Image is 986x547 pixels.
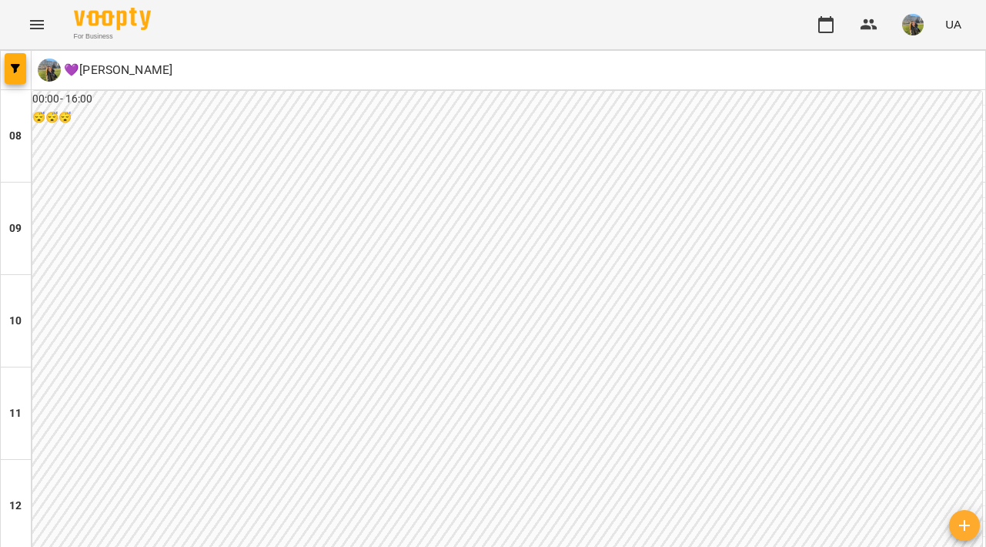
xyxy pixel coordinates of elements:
h6: 08 [9,128,22,145]
button: UA [939,10,968,39]
h6: 😴😴😴 [32,109,982,126]
img: f0a73d492ca27a49ee60cd4b40e07bce.jpeg [902,14,924,35]
span: UA [945,16,961,32]
p: 💜[PERSON_NAME] [61,61,172,79]
h6: 12 [9,498,22,515]
img: Voopty Logo [74,8,151,30]
h6: 09 [9,220,22,237]
button: Створити урок [949,510,980,541]
a: � 💜[PERSON_NAME] [38,59,172,82]
h6: 11 [9,405,22,422]
span: For Business [74,32,151,42]
div: 💜Шамайло Наталія Миколаївна [38,59,172,82]
h6: 00:00 - 16:00 [32,91,982,108]
button: Menu [18,6,55,43]
img: � [38,59,61,82]
h6: 10 [9,313,22,330]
